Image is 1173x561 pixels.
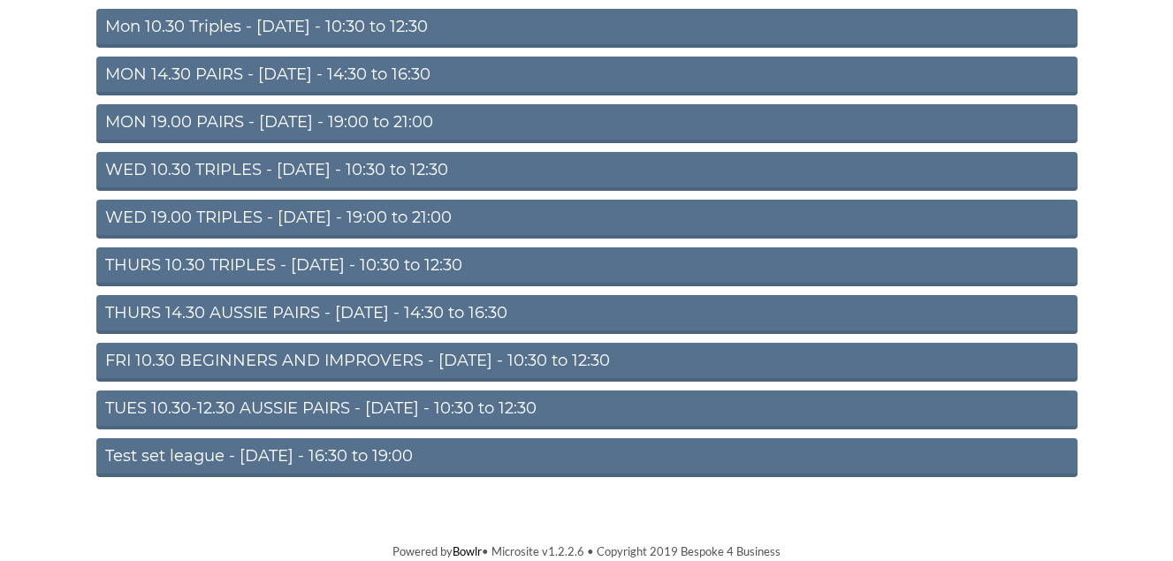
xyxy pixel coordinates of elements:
[96,152,1078,191] a: WED 10.30 TRIPLES - [DATE] - 10:30 to 12:30
[96,390,1078,429] a: TUES 10.30-12.30 AUSSIE PAIRS - [DATE] - 10:30 to 12:30
[96,247,1078,286] a: THURS 10.30 TRIPLES - [DATE] - 10:30 to 12:30
[96,343,1078,382] a: FRI 10.30 BEGINNERS AND IMPROVERS - [DATE] - 10:30 to 12:30
[96,57,1078,95] a: MON 14.30 PAIRS - [DATE] - 14:30 to 16:30
[96,200,1078,239] a: WED 19.00 TRIPLES - [DATE] - 19:00 to 21:00
[96,438,1078,477] a: Test set league - [DATE] - 16:30 to 19:00
[96,104,1078,143] a: MON 19.00 PAIRS - [DATE] - 19:00 to 21:00
[453,544,482,558] a: Bowlr
[96,295,1078,334] a: THURS 14.30 AUSSIE PAIRS - [DATE] - 14:30 to 16:30
[96,9,1078,48] a: Mon 10.30 Triples - [DATE] - 10:30 to 12:30
[392,544,781,558] span: Powered by • Microsite v1.2.2.6 • Copyright 2019 Bespoke 4 Business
